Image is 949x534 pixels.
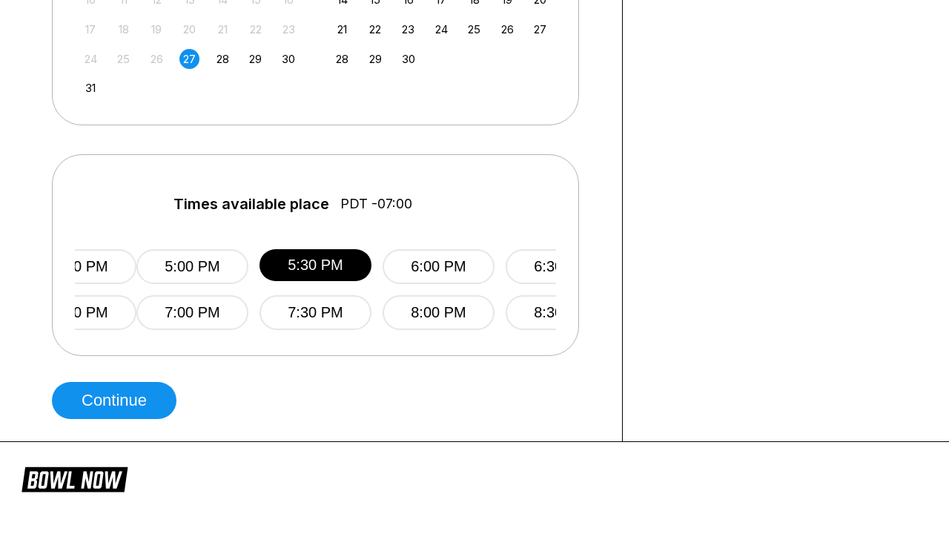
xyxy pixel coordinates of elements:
[340,196,412,212] span: PDT -07:00
[259,249,371,281] button: 5:30 PM
[279,49,299,69] div: Choose Saturday, August 30th, 2025
[147,49,167,69] div: Not available Tuesday, August 26th, 2025
[530,19,550,39] div: Choose Saturday, September 27th, 2025
[213,19,233,39] div: Not available Thursday, August 21st, 2025
[279,19,299,39] div: Not available Saturday, August 23rd, 2025
[497,19,518,39] div: Choose Friday, September 26th, 2025
[113,49,133,69] div: Not available Monday, August 25th, 2025
[259,295,371,330] button: 7:30 PM
[245,49,265,69] div: Choose Friday, August 29th, 2025
[332,19,352,39] div: Choose Sunday, September 21st, 2025
[81,78,101,98] div: Choose Sunday, August 31st, 2025
[383,295,495,330] button: 8:00 PM
[24,249,136,284] button: 2:30 PM
[179,49,199,69] div: Choose Wednesday, August 27th, 2025
[398,49,418,69] div: Choose Tuesday, September 30th, 2025
[213,49,233,69] div: Choose Thursday, August 28th, 2025
[245,19,265,39] div: Not available Friday, August 22nd, 2025
[136,295,248,330] button: 7:00 PM
[113,19,133,39] div: Not available Monday, August 18th, 2025
[173,196,329,212] span: Times available place
[24,295,136,330] button: 4:30 PM
[81,19,101,39] div: Not available Sunday, August 17th, 2025
[383,249,495,284] button: 6:00 PM
[52,382,176,419] button: Continue
[506,295,618,330] button: 8:30 PM
[136,249,248,284] button: 5:00 PM
[431,19,452,39] div: Choose Wednesday, September 24th, 2025
[147,19,167,39] div: Not available Tuesday, August 19th, 2025
[366,19,386,39] div: Choose Monday, September 22nd, 2025
[398,19,418,39] div: Choose Tuesday, September 23rd, 2025
[464,19,484,39] div: Choose Thursday, September 25th, 2025
[179,19,199,39] div: Not available Wednesday, August 20th, 2025
[332,49,352,69] div: Choose Sunday, September 28th, 2025
[366,49,386,69] div: Choose Monday, September 29th, 2025
[506,249,618,284] button: 6:30 PM
[81,49,101,69] div: Not available Sunday, August 24th, 2025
